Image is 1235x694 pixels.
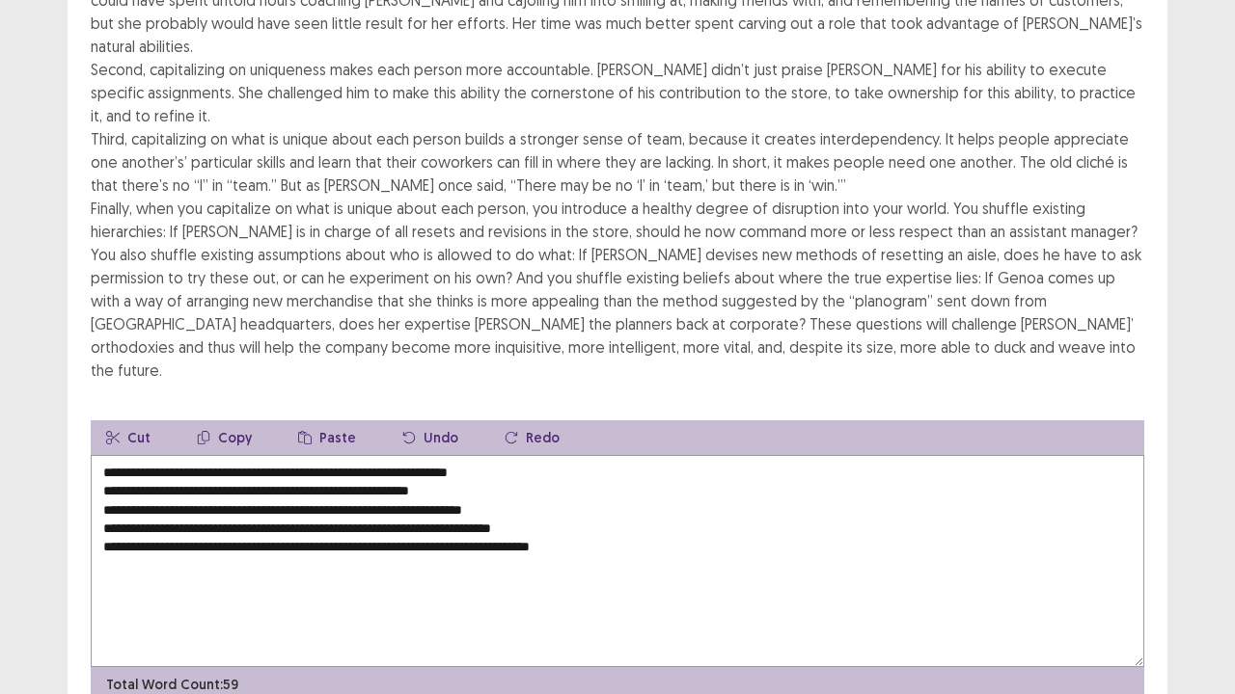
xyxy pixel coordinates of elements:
[91,420,166,455] button: Cut
[181,420,267,455] button: Copy
[387,420,474,455] button: Undo
[283,420,371,455] button: Paste
[489,420,575,455] button: Redo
